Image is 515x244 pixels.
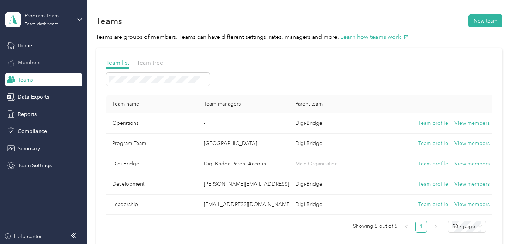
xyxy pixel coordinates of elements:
span: - [204,120,205,126]
th: Team managers [198,95,289,113]
p: Main Organization [295,160,375,168]
span: Team tree [137,59,163,66]
li: Previous Page [401,221,412,233]
span: Showing 5 out of 5 [353,221,398,232]
span: 50 / page [452,221,482,232]
button: Team profile [418,200,448,209]
th: Parent team [289,95,381,113]
button: Team profile [418,140,448,148]
p: [EMAIL_ADDRESS][DOMAIN_NAME] [204,200,284,209]
td: Leadership [106,195,198,215]
span: Teams [18,76,33,84]
td: Main Organization [289,154,381,174]
td: Operations [106,113,198,134]
div: Team dashboard [25,22,59,27]
span: Home [18,42,32,49]
td: Digi-Bridge [289,174,381,195]
button: View members [454,200,490,209]
button: View members [454,140,490,148]
td: Digi-Bridge [106,154,198,174]
span: Data Exports [18,93,49,101]
p: [GEOGRAPHIC_DATA] [204,140,284,148]
h1: Teams [96,17,122,25]
button: View members [454,119,490,127]
li: 1 [415,221,427,233]
td: Digi-Bridge [289,113,381,134]
button: Team profile [418,160,448,168]
span: Reports [18,110,37,118]
li: Next Page [430,221,442,233]
p: Teams are groups of members. Teams can have different settings, rates, managers and more. [96,32,502,42]
button: Team profile [418,180,448,188]
button: View members [454,160,490,168]
span: Members [18,59,40,66]
button: left [401,221,412,233]
iframe: Everlance-gr Chat Button Frame [474,203,515,244]
a: 1 [416,221,427,232]
p: Digi-Bridge Parent Account [204,160,284,168]
td: Program Team [106,134,198,154]
p: [PERSON_NAME][EMAIL_ADDRESS][DOMAIN_NAME] [204,180,284,188]
td: Development [106,174,198,195]
button: Team profile [418,119,448,127]
td: Digi-Bridge [289,134,381,154]
span: Compliance [18,127,47,135]
span: left [404,224,409,229]
button: View members [454,180,490,188]
span: Summary [18,145,40,152]
td: Digi-Bridge [289,195,381,215]
button: right [430,221,442,233]
th: Team name [106,95,198,113]
button: New team [468,14,502,27]
button: Learn how teams work [340,32,409,42]
span: Team Settings [18,162,52,169]
td: - [198,113,289,134]
div: Page Size [448,221,486,233]
button: Help center [4,233,42,240]
span: right [434,224,438,229]
span: Team list [106,59,129,66]
div: Program Team [25,12,71,20]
